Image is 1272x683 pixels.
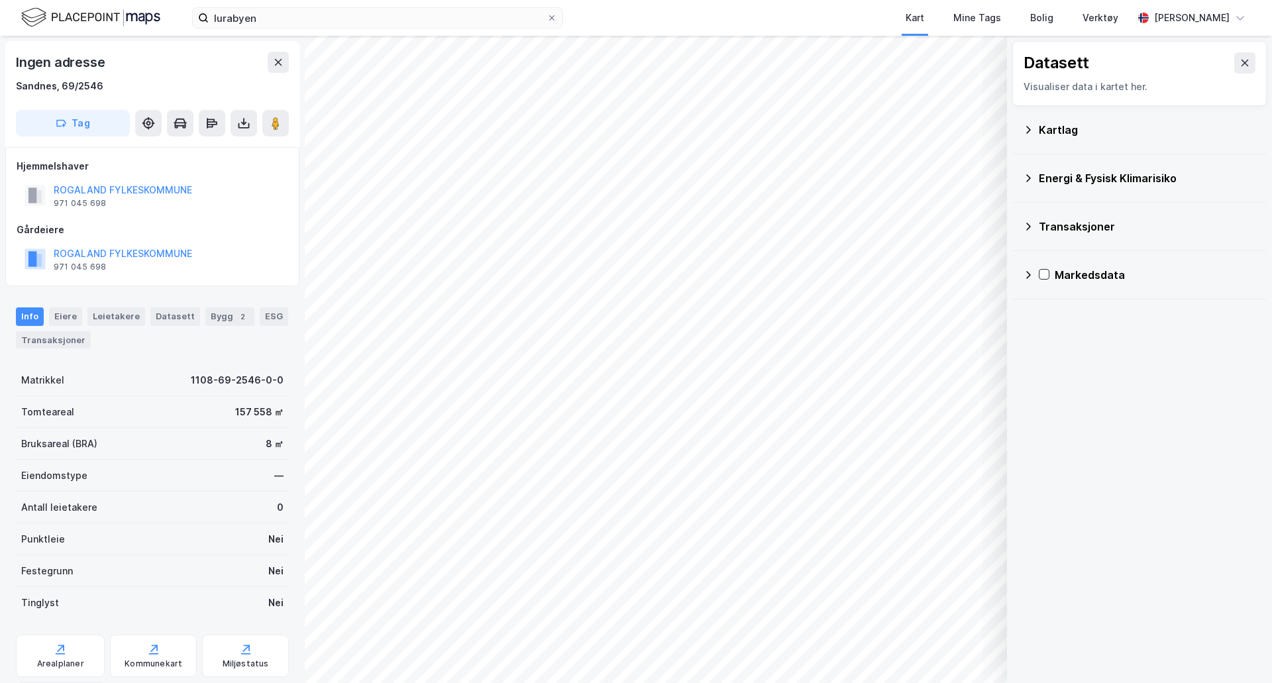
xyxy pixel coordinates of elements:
[277,499,284,515] div: 0
[49,307,82,326] div: Eiere
[1154,10,1230,26] div: [PERSON_NAME]
[268,563,284,579] div: Nei
[21,404,74,420] div: Tomteareal
[125,658,182,669] div: Kommunekart
[87,307,145,326] div: Leietakere
[16,52,107,73] div: Ingen adresse
[1039,170,1256,186] div: Energi & Fysisk Klimarisiko
[17,158,288,174] div: Hjemmelshaver
[191,372,284,388] div: 1108-69-2546-0-0
[16,307,44,326] div: Info
[235,404,284,420] div: 157 558 ㎡
[1024,52,1089,74] div: Datasett
[1083,10,1118,26] div: Verktøy
[16,110,130,136] button: Tag
[1206,619,1272,683] div: Kontrollprogram for chat
[16,331,91,348] div: Transaksjoner
[54,262,106,272] div: 971 045 698
[274,468,284,484] div: —
[21,468,87,484] div: Eiendomstype
[1024,79,1255,95] div: Visualiser data i kartet her.
[268,595,284,611] div: Nei
[1039,219,1256,235] div: Transaksjoner
[205,307,254,326] div: Bygg
[21,372,64,388] div: Matrikkel
[260,307,288,326] div: ESG
[268,531,284,547] div: Nei
[21,595,59,611] div: Tinglyst
[17,222,288,238] div: Gårdeiere
[21,436,97,452] div: Bruksareal (BRA)
[1030,10,1053,26] div: Bolig
[223,658,269,669] div: Miljøstatus
[906,10,924,26] div: Kart
[236,310,249,323] div: 2
[21,563,73,579] div: Festegrunn
[54,198,106,209] div: 971 045 698
[37,658,84,669] div: Arealplaner
[209,8,547,28] input: Søk på adresse, matrikkel, gårdeiere, leietakere eller personer
[953,10,1001,26] div: Mine Tags
[1039,122,1256,138] div: Kartlag
[150,307,200,326] div: Datasett
[21,499,97,515] div: Antall leietakere
[1206,619,1272,683] iframe: Chat Widget
[1055,267,1256,283] div: Markedsdata
[16,78,103,94] div: Sandnes, 69/2546
[266,436,284,452] div: 8 ㎡
[21,531,65,547] div: Punktleie
[21,6,160,29] img: logo.f888ab2527a4732fd821a326f86c7f29.svg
